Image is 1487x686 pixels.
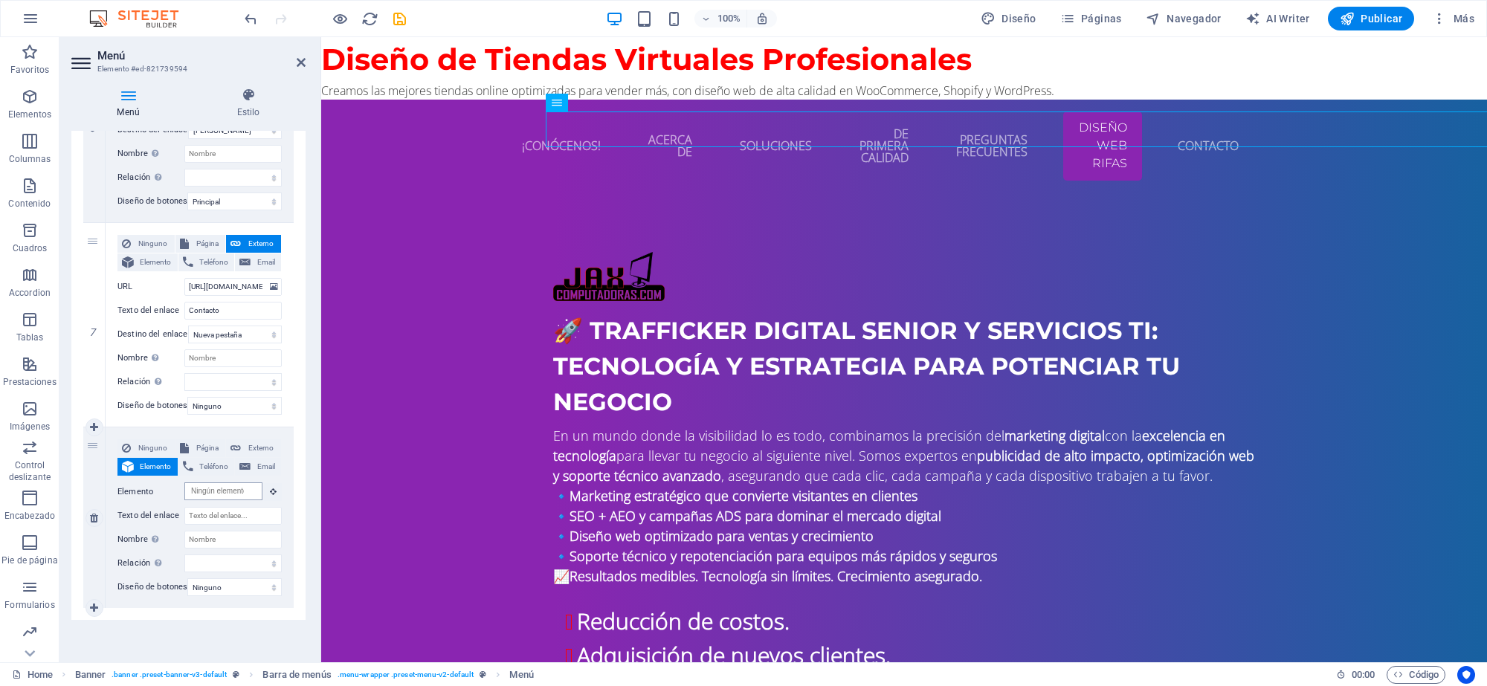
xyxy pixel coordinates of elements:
p: Favoritos [10,64,49,76]
span: Publicar [1340,11,1403,26]
button: Teléfono [178,458,235,476]
span: Haz clic para seleccionar y doble clic para editar [262,666,331,684]
img: Editor Logo [86,10,197,27]
label: Relación [117,169,184,187]
span: Email [255,253,277,271]
button: undo [242,10,259,27]
p: Accordion [9,287,51,299]
label: Texto del enlace [117,302,184,320]
span: Más [1432,11,1474,26]
i: Este elemento es un preajuste personalizable [480,670,486,679]
input: URL... [184,278,282,296]
span: Ninguno [135,439,170,457]
span: Haz clic para seleccionar y doble clic para editar [509,666,533,684]
button: 100% [694,10,747,27]
button: Página [175,439,226,457]
label: Nombre [117,531,184,549]
h4: Menú [71,88,191,119]
button: Publicar [1328,7,1415,30]
h3: Elemento #ed-821739594 [97,62,276,76]
label: Texto del enlace [117,507,184,525]
button: Código [1387,666,1445,684]
button: save [390,10,408,27]
p: Elementos [8,109,51,120]
p: Marketing [9,644,50,656]
span: Teléfono [198,253,230,271]
span: Página [193,439,222,457]
button: Elemento [117,253,178,271]
button: Haz clic para salir del modo de previsualización y seguir editando [331,10,349,27]
i: Guardar (Ctrl+S) [391,10,408,27]
span: Externo [245,439,277,457]
span: 00 00 [1352,666,1375,684]
input: Texto del enlace... [184,302,282,320]
input: Nombre [184,145,282,163]
i: Este elemento es un preajuste personalizable [233,670,239,679]
h4: Estilo [191,88,306,119]
i: Deshacer: Cambiar elementos de menú (Ctrl+Z) [242,10,259,27]
button: AI Writer [1239,7,1316,30]
em: 7 [82,326,103,338]
p: Contenido [8,198,51,210]
button: Más [1426,7,1480,30]
label: Destino del enlace [117,121,188,139]
span: Diseño [981,11,1036,26]
button: Páginas [1054,7,1128,30]
label: Nombre [117,349,184,367]
label: Diseño de botones [117,578,187,596]
button: Email [235,458,281,476]
button: Elemento [117,458,178,476]
button: Externo [226,235,281,253]
button: Ninguno [117,439,175,457]
a: Haz clic para cancelar la selección y doble clic para abrir páginas [12,666,53,684]
button: Usercentrics [1457,666,1475,684]
span: Teléfono [198,458,230,476]
span: : [1362,669,1364,680]
span: Elemento [138,253,173,271]
button: Teléfono [178,253,235,271]
span: . banner .preset-banner-v3-default [112,666,227,684]
label: Relación [117,554,184,572]
button: Navegador [1140,7,1228,30]
span: Haz clic para seleccionar y doble clic para editar [75,666,106,684]
span: Email [255,458,277,476]
p: Prestaciones [3,376,56,388]
label: Elemento [117,483,184,501]
span: Elemento [138,458,173,476]
span: Ninguno [135,235,170,253]
input: Texto del enlace... [184,507,282,525]
label: Diseño de botones [117,192,187,210]
label: URL [117,278,184,296]
span: Código [1393,666,1439,684]
p: Encabezado [4,510,55,522]
button: Ninguno [117,235,175,253]
h6: 100% [717,10,741,27]
button: reload [361,10,378,27]
nav: breadcrumb [75,666,534,684]
label: Diseño de botones [117,397,187,415]
p: Formularios [4,599,54,611]
i: Volver a cargar página [361,10,378,27]
h2: Menú [97,49,306,62]
p: Imágenes [10,421,50,433]
input: Nombre [184,349,282,367]
span: Externo [245,235,277,253]
label: Nombre [117,145,184,163]
span: . menu-wrapper .preset-menu-v2-default [338,666,474,684]
button: Externo [226,439,281,457]
span: AI Writer [1245,11,1310,26]
input: Nombre [184,531,282,549]
span: Navegador [1146,11,1222,26]
p: Columnas [9,153,51,165]
label: Destino del enlace [117,326,188,343]
span: Páginas [1060,11,1122,26]
label: Relación [117,373,184,391]
button: Diseño [975,7,1042,30]
span: Página [193,235,222,253]
p: Pie de página [1,554,57,566]
p: Cuadros [13,242,48,254]
button: Página [175,235,226,253]
input: Ningún elemento seleccionado [184,482,262,500]
button: Email [235,253,281,271]
p: Tablas [16,331,44,343]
